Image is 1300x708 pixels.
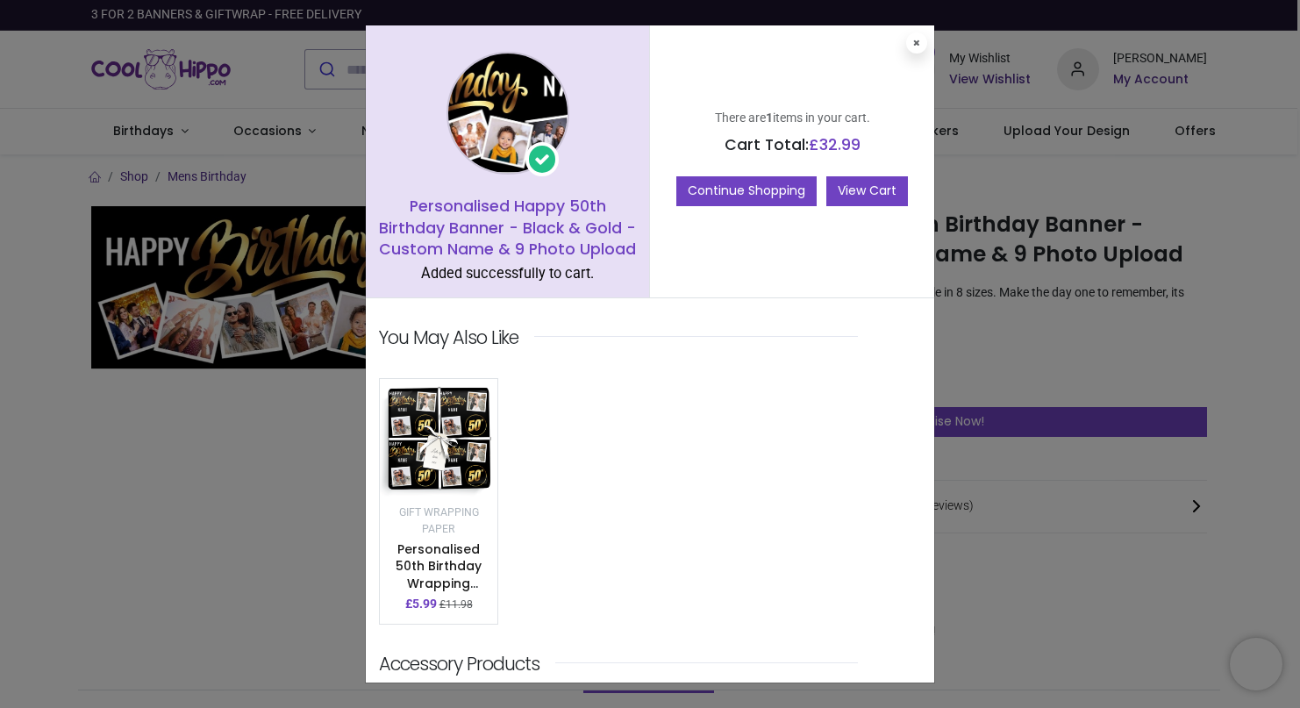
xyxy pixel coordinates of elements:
[766,111,773,125] b: 1
[379,325,518,350] p: You may also like
[412,597,437,611] span: 5.99
[663,110,921,127] p: There are items in your cart.
[379,196,636,261] h5: Personalised Happy 50th Birthday Banner - Black & Gold - Custom Name & 9 Photo Upload
[379,264,636,284] div: Added successfully to cart.
[663,134,921,156] h5: Cart Total:
[439,597,473,612] small: £
[446,598,473,611] span: 11.98
[826,176,908,206] a: View Cart
[405,596,437,613] p: £
[819,134,861,155] span: 32.99
[380,379,497,500] img: image_512
[676,176,817,206] button: Continue Shopping
[809,134,861,155] span: £
[399,504,479,536] a: Gift Wrapping Paper
[446,52,569,175] img: image_1024
[399,506,479,536] small: Gift Wrapping Paper
[379,651,539,676] p: Accessory Products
